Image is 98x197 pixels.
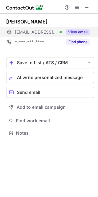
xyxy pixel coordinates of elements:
span: [EMAIL_ADDRESS][DOMAIN_NAME] [15,29,57,35]
button: Notes [6,129,94,137]
span: Find work email [16,118,92,124]
button: Reveal Button [66,39,90,45]
button: Find work email [6,116,94,125]
button: Send email [6,87,94,98]
div: [PERSON_NAME] [6,19,47,25]
span: Add to email campaign [17,105,66,110]
div: Save to List / ATS / CRM [17,60,84,65]
img: ContactOut v5.3.10 [6,4,43,11]
button: save-profile-one-click [6,57,94,68]
span: Send email [17,90,40,95]
span: Notes [16,130,92,136]
button: Add to email campaign [6,102,94,113]
span: AI write personalized message [17,75,83,80]
button: AI write personalized message [6,72,94,83]
button: Reveal Button [66,29,90,35]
